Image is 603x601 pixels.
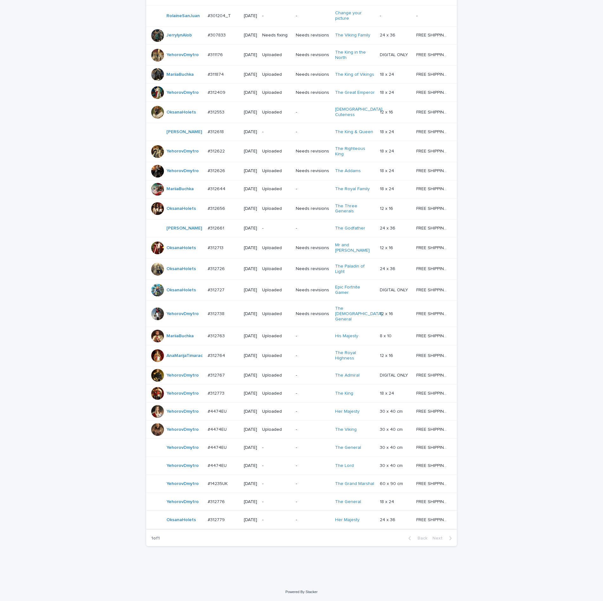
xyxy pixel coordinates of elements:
p: FREE SHIPPING - preview in 1-2 business days, after your approval delivery will take 5-10 b.d. [416,390,448,396]
p: Needs fixing [262,33,291,38]
p: [DATE] [244,311,257,317]
a: OksanaHolets [166,266,196,272]
p: #311176 [208,51,224,58]
p: - [296,463,330,469]
a: OksanaHolets [166,517,196,523]
p: FREE SHIPPING - preview in 1-2 business days, after your approval delivery will take 5-10 b.d. [416,244,448,251]
tr: [PERSON_NAME] #312618#312618 [DATE]--The King & Queen 18 x 2418 x 24 FREE SHIPPING - preview in 1... [146,123,457,141]
a: YehorovDmytro [166,90,199,95]
a: MariiaBuchka [166,72,194,77]
p: [DATE] [244,427,257,432]
tr: YehorovDmytro #4474EU#4474EU [DATE]--The Lord 30 x 40 cm30 x 40 cm FREE SHIPPING - preview in 1-2... [146,456,457,475]
p: 24 x 36 [380,265,397,272]
a: [DEMOGRAPHIC_DATA] Cuteness [335,107,382,118]
p: #4474EU [208,462,228,469]
a: MariiaBuchka [166,186,194,192]
p: [DATE] [244,499,257,505]
tr: OksanaHolets #312656#312656 [DATE]UploadedNeeds revisionsThe Three Generals 12 x 1612 x 16 FREE S... [146,198,457,219]
p: Uploaded [262,206,291,211]
p: FREE SHIPPING - preview in 1-2 business days, after your approval delivery will take 5-10 b.d. [416,310,448,317]
a: The Paladin of Light [335,264,375,275]
p: 30 x 40 cm [380,426,404,432]
tr: YehorovDmytro #4474EU#4474EU [DATE]Uploaded-Her Majesty 30 x 40 cm30 x 40 cm FREE SHIPPING - prev... [146,402,457,420]
p: 18 x 24 [380,71,395,77]
p: [DATE] [244,72,257,77]
a: The King in the North [335,50,375,61]
p: [DATE] [244,445,257,450]
a: The King & Queen [335,129,373,135]
p: - [296,499,330,505]
p: Needs revisions [296,72,330,77]
p: 24 x 36 [380,31,397,38]
p: #312661 [208,224,225,231]
p: Needs revisions [296,33,330,38]
a: AnaMarijaTimarac [166,353,203,359]
a: The King of Vikings [335,72,374,77]
p: - [296,226,330,231]
p: [DATE] [244,90,257,95]
tr: YehorovDmytro #14235UK#14235UK [DATE]--The Grand Marshal 60 x 90 cm60 x 90 cm FREE SHIPPING - pre... [146,475,457,493]
a: YehorovDmytro [166,499,199,505]
p: [DATE] [244,13,257,19]
p: #312779 [208,516,226,523]
p: 18 x 24 [380,128,395,135]
p: - [296,427,330,432]
a: The [DEMOGRAPHIC_DATA] General [335,306,382,322]
a: The Viking [335,427,357,432]
p: [DATE] [244,333,257,339]
p: Needs revisions [296,90,330,95]
p: FREE SHIPPING - preview in 1-2 business days, after your approval delivery will take 5-10 b.d. [416,332,448,339]
p: Needs revisions [296,288,330,293]
p: #312773 [208,390,226,396]
p: Uploaded [262,245,291,251]
a: The Godfather [335,226,365,231]
p: [DATE] [244,266,257,272]
p: #312713 [208,244,225,251]
p: FREE SHIPPING - preview in 1-2 business days, after your approval delivery will take 5-10 b.d. [416,51,448,58]
p: FREE SHIPPING - preview in 1-2 business days, after your approval delivery will take 6-10 busines... [416,408,448,414]
p: #312626 [208,167,226,174]
p: #312622 [208,147,226,154]
a: YehorovDmytro [166,463,199,469]
p: [DATE] [244,373,257,378]
p: [DATE] [244,149,257,154]
tr: MariiaBuchka #312644#312644 [DATE]Uploaded-The Royal Family 18 x 2418 x 24 FREE SHIPPING - previe... [146,180,457,198]
p: [DATE] [244,353,257,359]
p: #4474EU [208,408,228,414]
p: FREE SHIPPING - preview in 1-2 business days, after your approval delivery will take 5-10 b.d. [416,498,448,505]
a: RolaineSanJuan [166,13,200,19]
p: [DATE] [244,52,257,58]
p: Uploaded [262,391,291,396]
p: 1 of 1 [146,531,165,546]
p: DIGITAL ONLY [380,286,409,293]
p: - [262,13,291,19]
a: MariiaBuchka [166,333,194,339]
p: Uploaded [262,52,291,58]
p: - [296,481,330,487]
p: 30 x 40 cm [380,444,404,450]
p: Uploaded [262,110,291,115]
p: #312409 [208,89,227,95]
p: 8 x 10 [380,332,393,339]
p: - [262,445,291,450]
p: - [296,391,330,396]
a: The Grand Marshal [335,481,374,487]
p: - [262,481,291,487]
p: - [262,129,291,135]
p: - [296,517,330,523]
p: FREE SHIPPING - preview in 1-2 business days, after your approval delivery will take 6-10 busines... [416,462,448,469]
tr: YehorovDmytro #312773#312773 [DATE]Uploaded-The King 18 x 2418 x 24 FREE SHIPPING - preview in 1-... [146,384,457,402]
p: [DATE] [244,481,257,487]
p: Uploaded [262,90,291,95]
p: - [296,353,330,359]
p: [DATE] [244,409,257,414]
p: FREE SHIPPING - preview in 1-2 business days, after your approval delivery will take 5-10 b.d. [416,205,448,211]
p: FREE SHIPPING - preview in 1-2 business days, after your approval delivery will take 6-10 busines... [416,444,448,450]
tr: RolaineSanJuan #301204_T#301204_T [DATE]--Change your picture -- -- [146,5,457,27]
p: FREE SHIPPING - preview in 1-2 business days, after your approval delivery will take 5-10 b.d. [416,224,448,231]
p: FREE SHIPPING - preview in 1-2 business days, after your approval delivery will take 5-10 b.d. [416,265,448,272]
p: 12 x 16 [380,352,394,359]
a: The Great Emperor [335,90,375,95]
a: Powered By Stacker [285,590,317,594]
a: YehorovDmytro [166,391,199,396]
